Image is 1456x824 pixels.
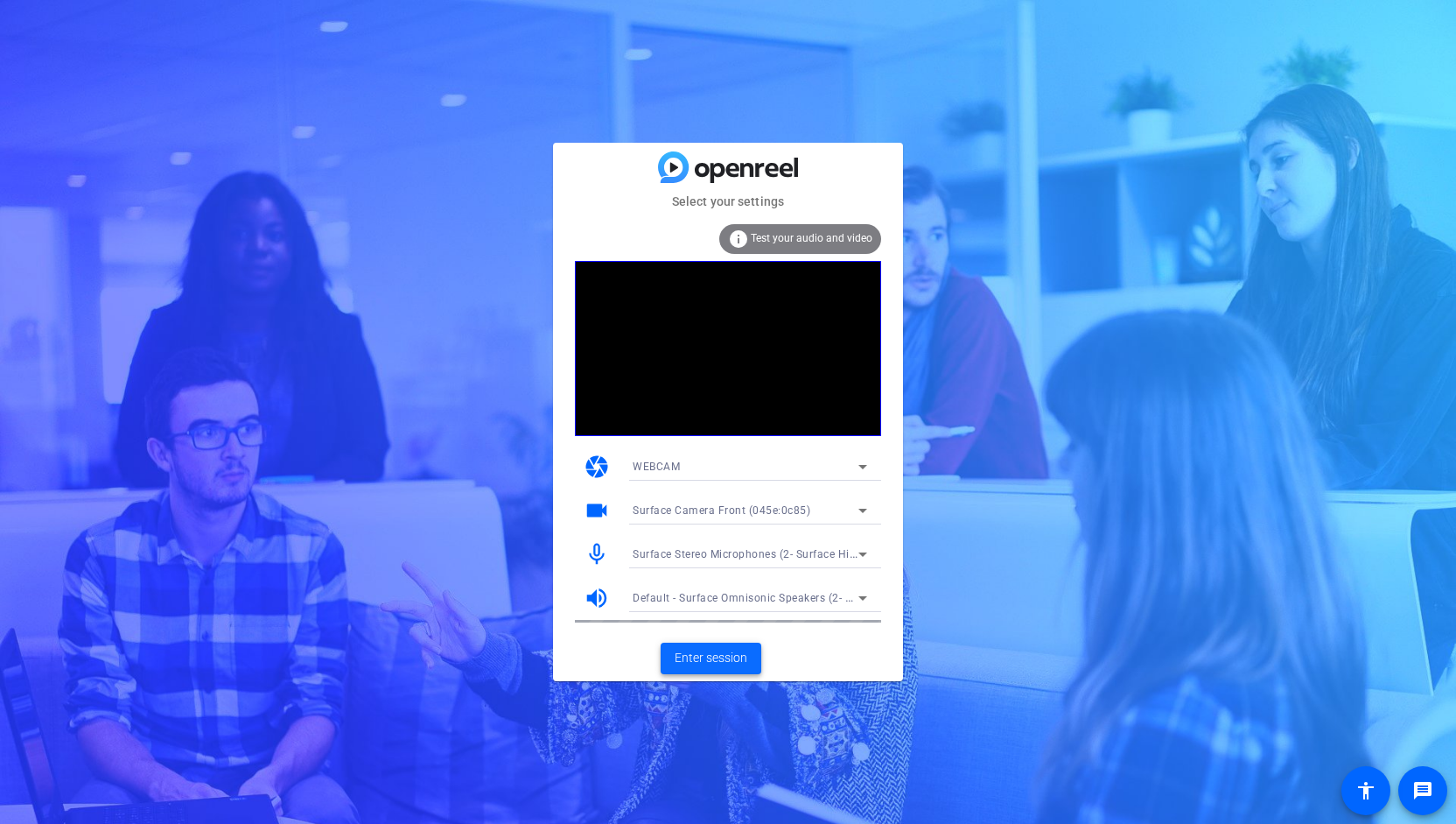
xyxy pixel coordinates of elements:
[633,590,1002,604] span: Default - Surface Omnisonic Speakers (2- Surface High Definition Audio)
[584,541,610,567] mat-icon: mic_none
[1355,780,1376,801] mat-icon: accessibility
[661,643,761,674] button: Enter session
[553,192,903,211] mat-card-subtitle: Select your settings
[751,232,872,244] span: Test your audio and video
[675,649,747,667] span: Enter session
[584,454,610,480] mat-icon: camera
[584,497,610,524] mat-icon: videocam
[584,585,610,611] mat-icon: volume_up
[1412,780,1433,801] mat-icon: message
[728,229,749,250] mat-icon: info
[633,504,810,517] span: Surface Camera Front (045e:0c85)
[633,461,680,473] span: WEBCAM
[633,546,953,560] span: Surface Stereo Microphones (2- Surface High Definition Audio)
[658,151,798,182] img: blue-gradient.svg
